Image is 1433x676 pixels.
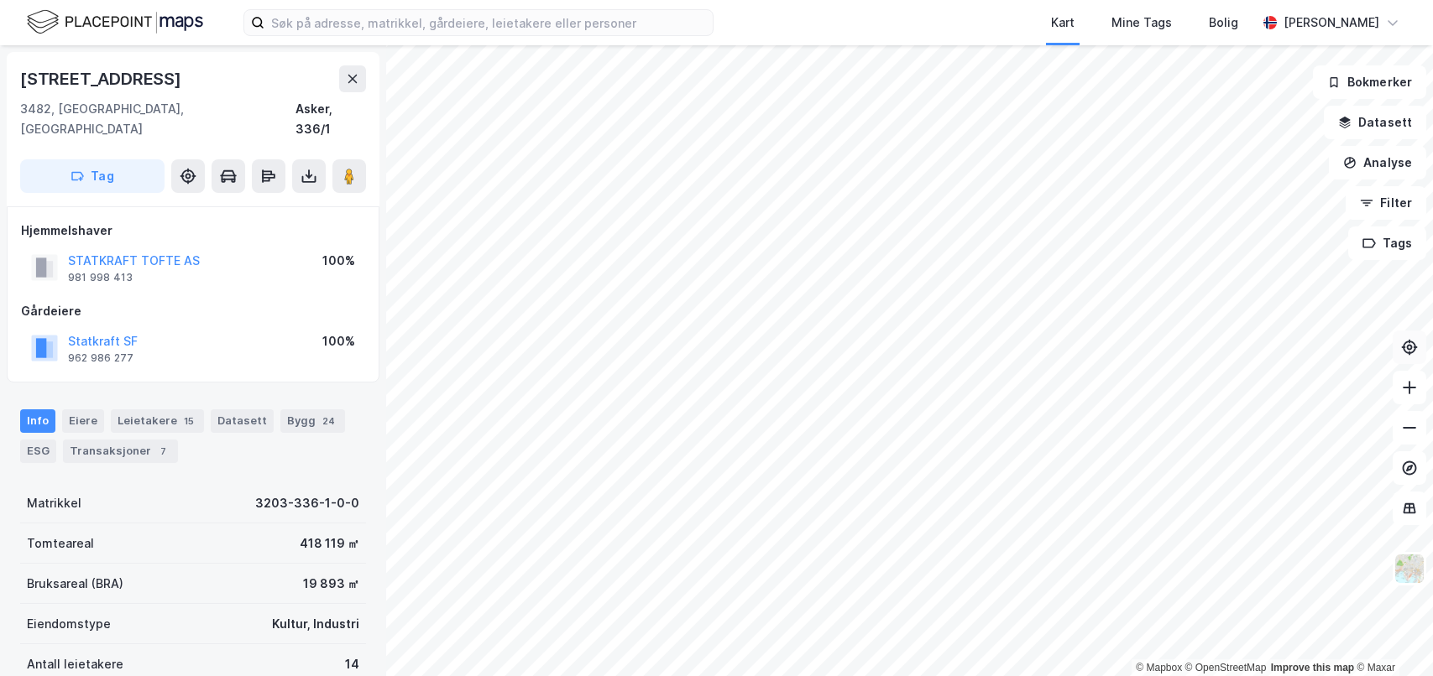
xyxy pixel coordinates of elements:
[68,351,133,365] div: 962 986 277
[322,331,355,351] div: 100%
[111,409,204,433] div: Leietakere
[27,574,123,594] div: Bruksareal (BRA)
[1313,65,1426,99] button: Bokmerker
[1136,662,1182,673] a: Mapbox
[1209,13,1238,33] div: Bolig
[1329,146,1426,179] button: Analyse
[20,439,56,463] div: ESG
[280,409,345,433] div: Bygg
[20,159,165,193] button: Tag
[21,221,365,241] div: Hjemmelshaver
[1111,13,1172,33] div: Mine Tags
[272,614,359,634] div: Kultur, Industri
[27,533,94,554] div: Tomteareal
[1324,106,1426,139] button: Datasett
[20,99,295,139] div: 3482, [GEOGRAPHIC_DATA], [GEOGRAPHIC_DATA]
[345,654,359,674] div: 14
[20,409,55,433] div: Info
[322,251,355,271] div: 100%
[68,271,133,284] div: 981 998 413
[180,413,197,429] div: 15
[295,99,366,139] div: Asker, 336/1
[27,614,111,634] div: Eiendomstype
[255,493,359,513] div: 3203-336-1-0-0
[303,574,359,594] div: 19 893 ㎡
[27,654,123,674] div: Antall leietakere
[154,443,171,460] div: 7
[63,439,178,463] div: Transaksjoner
[1284,13,1379,33] div: [PERSON_NAME]
[27,493,81,513] div: Matrikkel
[1185,662,1267,673] a: OpenStreetMap
[62,409,104,433] div: Eiere
[1349,595,1433,676] iframe: Chat Widget
[1394,553,1425,585] img: Z
[211,409,274,433] div: Datasett
[319,413,338,429] div: 24
[20,65,185,92] div: [STREET_ADDRESS]
[1271,662,1354,673] a: Improve this map
[1348,226,1426,260] button: Tags
[27,8,203,37] img: logo.f888ab2527a4732fd821a326f86c7f29.svg
[1051,13,1075,33] div: Kart
[300,533,359,554] div: 418 119 ㎡
[21,301,365,321] div: Gårdeiere
[1346,186,1426,220] button: Filter
[264,10,713,35] input: Søk på adresse, matrikkel, gårdeiere, leietakere eller personer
